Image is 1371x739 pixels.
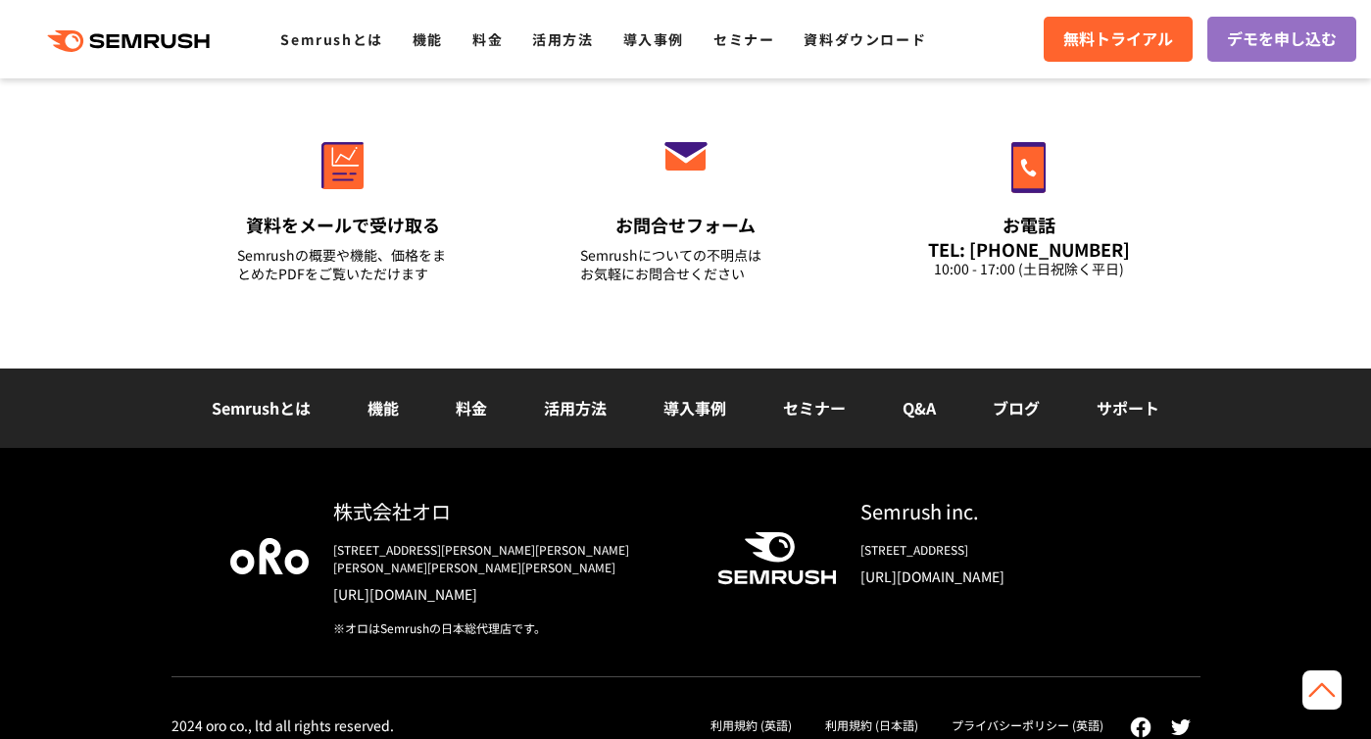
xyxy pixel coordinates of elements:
[472,29,503,49] a: 料金
[539,100,833,308] a: お問合せフォーム Semrushについての不明点はお気軽にお問合せください
[196,100,490,308] a: 資料をメールで受け取る Semrushの概要や機能、価格をまとめたPDFをご覧いただけます
[783,396,846,419] a: セミナー
[1171,719,1191,735] img: twitter
[1227,26,1337,52] span: デモを申し込む
[952,716,1103,733] a: プライバシーポリシー (英語)
[923,238,1135,260] div: TEL: [PHONE_NUMBER]
[1207,17,1356,62] a: デモを申し込む
[237,213,449,237] div: 資料をメールで受け取る
[1063,26,1173,52] span: 無料トライアル
[237,246,449,283] div: Semrushの概要や機能、価格をまとめたPDFをご覧いただけます
[1044,17,1193,62] a: 無料トライアル
[804,29,926,49] a: 資料ダウンロード
[367,396,399,419] a: 機能
[860,541,1142,559] div: [STREET_ADDRESS]
[860,497,1142,525] div: Semrush inc.
[532,29,593,49] a: 活用方法
[713,29,774,49] a: セミナー
[710,716,792,733] a: 利用規約 (英語)
[333,584,686,604] a: [URL][DOMAIN_NAME]
[1097,396,1159,419] a: サポート
[280,29,382,49] a: Semrushとは
[212,396,311,419] a: Semrushとは
[456,396,487,419] a: 料金
[171,716,394,734] div: 2024 oro co., ltd all rights reserved.
[860,567,1142,586] a: [URL][DOMAIN_NAME]
[333,541,686,576] div: [STREET_ADDRESS][PERSON_NAME][PERSON_NAME][PERSON_NAME][PERSON_NAME][PERSON_NAME]
[623,29,684,49] a: 導入事例
[993,396,1040,419] a: ブログ
[333,619,686,637] div: ※オロはSemrushの日本総代理店です。
[903,396,936,419] a: Q&A
[923,213,1135,237] div: お電話
[413,29,443,49] a: 機能
[580,213,792,237] div: お問合せフォーム
[580,246,792,283] div: Semrushについての不明点は お気軽にお問合せください
[544,396,607,419] a: 活用方法
[825,716,918,733] a: 利用規約 (日本語)
[663,396,726,419] a: 導入事例
[230,538,309,573] img: oro company
[333,497,686,525] div: 株式会社オロ
[923,260,1135,278] div: 10:00 - 17:00 (土日祝除く平日)
[1130,716,1151,738] img: facebook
